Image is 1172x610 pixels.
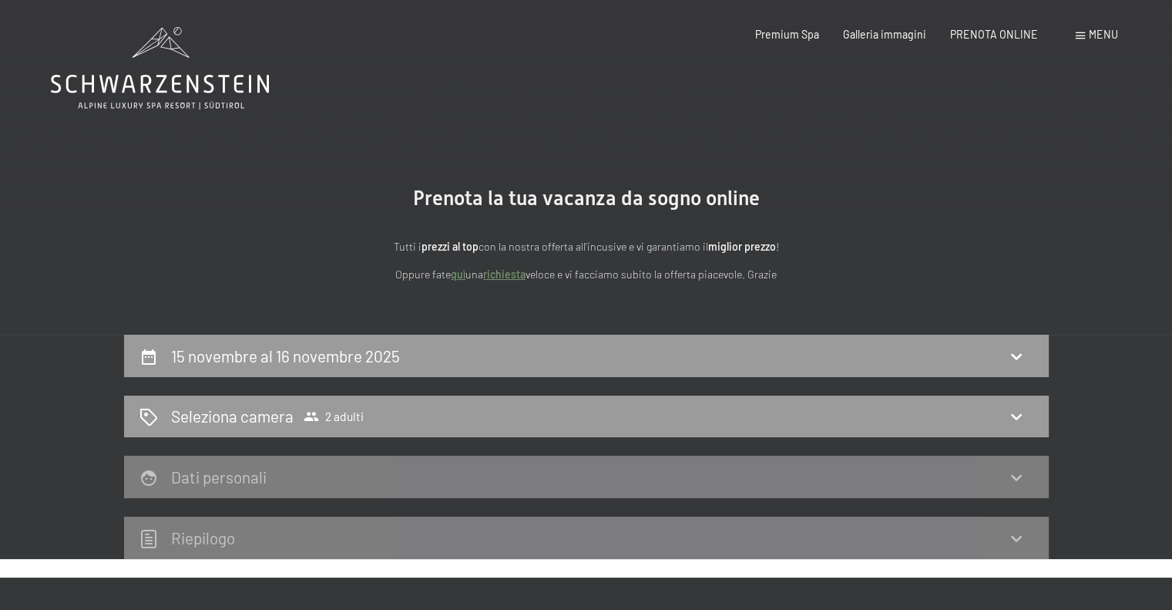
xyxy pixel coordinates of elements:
[247,266,925,284] p: Oppure fate una veloce e vi facciamo subito la offerta piacevole. Grazie
[843,28,926,41] a: Galleria immagini
[171,346,400,366] h2: 15 novembre al 16 novembre 2025
[413,187,760,210] span: Prenota la tua vacanza da sogno online
[950,28,1038,41] a: PRENOTA ONLINE
[171,405,294,427] h2: Seleziona camera
[247,238,925,256] p: Tutti i con la nostra offerta all'incusive e vi garantiamo il !
[451,268,465,281] a: quì
[171,467,267,487] h2: Dati personali
[483,268,526,281] a: richiesta
[421,240,479,253] strong: prezzi al top
[171,528,235,548] h2: Riepilogo
[755,28,819,41] a: Premium Spa
[708,240,776,253] strong: miglior prezzo
[1089,28,1118,41] span: Menu
[304,409,364,424] span: 2 adulti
